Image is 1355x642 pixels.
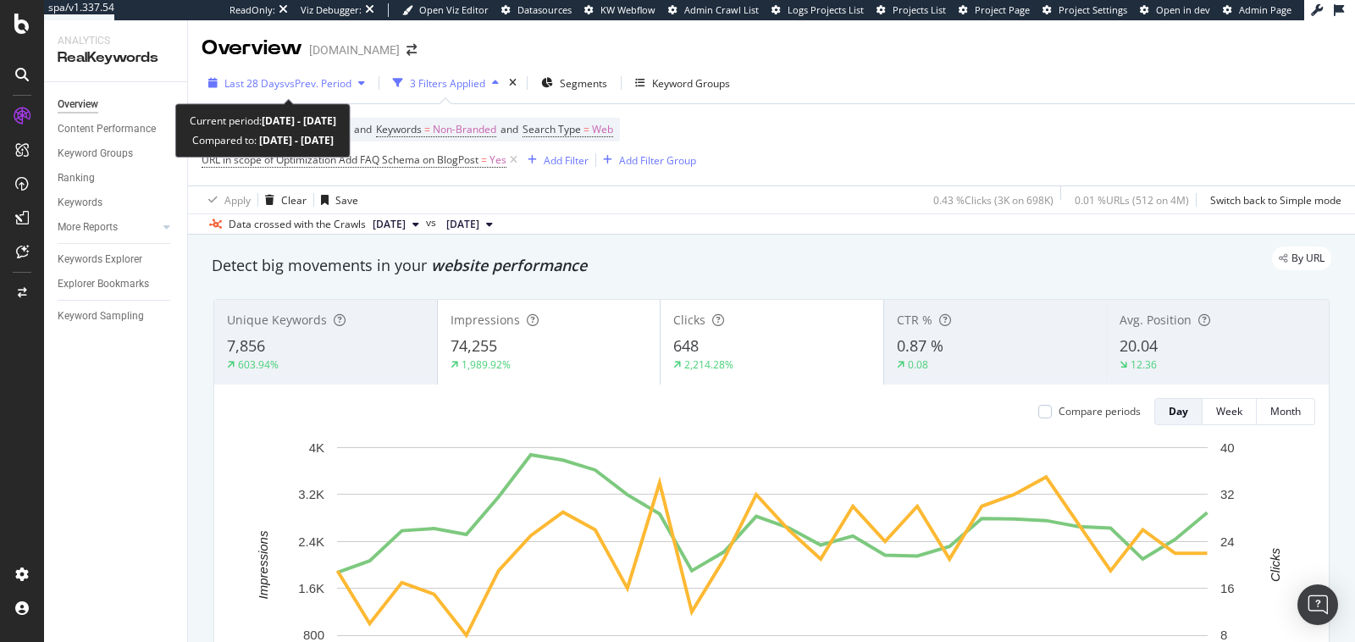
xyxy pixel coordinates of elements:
div: Content Performance [58,120,156,138]
div: Viz Debugger: [301,3,362,17]
div: 2,214.28% [684,357,733,372]
span: 648 [673,335,699,356]
a: Keyword Sampling [58,307,175,325]
a: Overview [58,96,175,113]
span: Admin Page [1239,3,1291,16]
a: Projects List [877,3,946,17]
a: Admin Crawl List [668,3,759,17]
div: Overview [202,34,302,63]
div: arrow-right-arrow-left [406,44,417,56]
button: Save [314,186,358,213]
text: 8 [1220,628,1227,642]
span: 2025 Aug. 29th [446,217,479,232]
span: CTR % [897,312,932,328]
div: Keyword Groups [652,76,730,91]
text: 32 [1220,487,1235,501]
a: Admin Page [1223,3,1291,17]
div: ReadOnly: [230,3,275,17]
button: [DATE] [366,214,426,235]
text: 1.6K [298,581,324,595]
text: 16 [1220,581,1235,595]
div: RealKeywords [58,48,174,68]
div: 3 Filters Applied [410,76,485,91]
span: Clicks [673,312,705,328]
button: Add Filter [521,150,589,170]
span: Logs Projects List [788,3,864,16]
div: Clear [281,193,307,208]
span: vs [426,215,440,230]
button: [DATE] [440,214,500,235]
div: Explorer Bookmarks [58,275,149,293]
a: Keywords [58,194,175,212]
button: Switch back to Simple mode [1203,186,1341,213]
span: Project Settings [1059,3,1127,16]
a: More Reports [58,219,158,236]
div: Switch back to Simple mode [1210,193,1341,208]
span: and [354,122,372,136]
span: 20.04 [1120,335,1158,356]
span: and [501,122,518,136]
text: 4K [309,440,324,455]
button: Week [1203,398,1257,425]
span: Admin Crawl List [684,3,759,16]
a: Content Performance [58,120,175,138]
span: Avg. Position [1120,312,1192,328]
div: Open Intercom Messenger [1297,584,1338,625]
div: 12.36 [1131,357,1157,372]
div: 0.43 % Clicks ( 3K on 698K ) [933,193,1054,208]
span: = [481,152,487,167]
div: Keyword Groups [58,145,133,163]
text: 24 [1220,534,1235,549]
span: vs Prev. Period [285,76,351,91]
span: Project Page [975,3,1030,16]
text: Impressions [256,530,270,599]
div: Apply [224,193,251,208]
a: Logs Projects List [772,3,864,17]
b: [DATE] - [DATE] [262,113,336,128]
div: Data crossed with the Crawls [229,217,366,232]
button: Day [1154,398,1203,425]
div: Save [335,193,358,208]
button: Segments [534,69,614,97]
a: Project Settings [1043,3,1127,17]
div: 1,989.92% [462,357,511,372]
div: Overview [58,96,98,113]
text: 3.2K [298,487,324,501]
a: Explorer Bookmarks [58,275,175,293]
div: 603.94% [238,357,279,372]
span: Segments [560,76,607,91]
a: Open in dev [1140,3,1210,17]
span: Web [592,118,613,141]
span: By URL [1291,253,1325,263]
text: Clicks [1268,547,1282,581]
span: Unique Keywords [227,312,327,328]
div: Ranking [58,169,95,187]
div: Keywords [58,194,102,212]
span: Non-Branded [433,118,496,141]
span: Impressions [451,312,520,328]
span: = [424,122,430,136]
span: Datasources [517,3,572,16]
text: 800 [303,628,324,642]
span: 74,255 [451,335,497,356]
button: Add Filter Group [596,150,696,170]
div: Current period: [190,111,336,130]
span: 2025 Sep. 26th [373,217,406,232]
span: URL in scope of Optimization Add FAQ Schema on BlogPost [202,152,478,167]
a: Project Page [959,3,1030,17]
div: More Reports [58,219,118,236]
a: Keywords Explorer [58,251,175,268]
b: [DATE] - [DATE] [257,133,334,147]
button: Month [1257,398,1315,425]
div: Add Filter Group [619,153,696,168]
button: Apply [202,186,251,213]
button: Clear [258,186,307,213]
div: [DOMAIN_NAME] [309,42,400,58]
div: Week [1216,404,1242,418]
div: times [506,75,520,91]
div: Month [1270,404,1301,418]
div: Analytics [58,34,174,48]
button: 3 Filters Applied [386,69,506,97]
div: Add Filter [544,153,589,168]
span: = [583,122,589,136]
